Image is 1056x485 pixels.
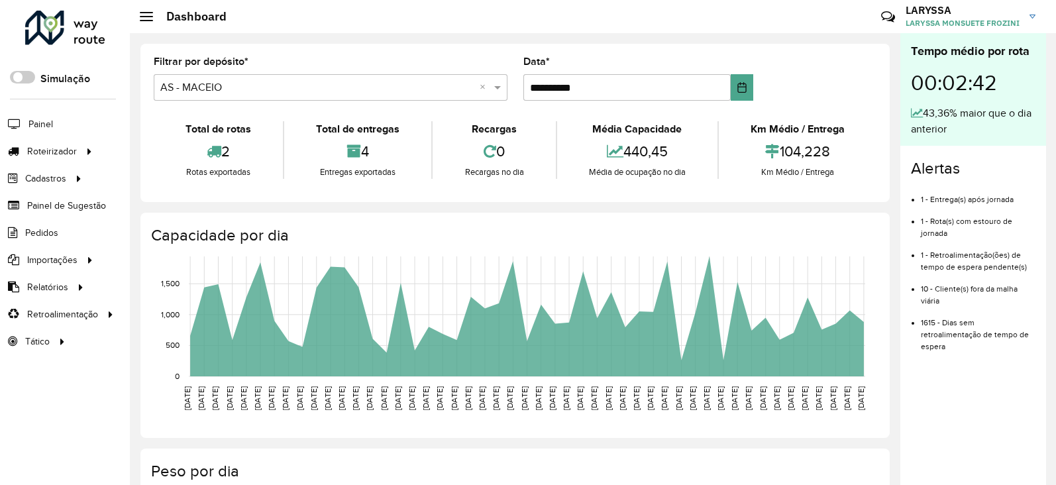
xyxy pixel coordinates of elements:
[25,335,50,349] span: Tático
[560,121,714,137] div: Média Capacidade
[253,386,262,410] text: [DATE]
[436,121,552,137] div: Recargas
[744,386,753,410] text: [DATE]
[786,386,795,410] text: [DATE]
[906,17,1020,29] span: LARYSSA MONSUETE FROZINI
[523,54,550,70] label: Data
[309,386,318,410] text: [DATE]
[27,144,77,158] span: Roteirizador
[380,386,388,410] text: [DATE]
[407,386,416,410] text: [DATE]
[436,166,552,179] div: Recargas no dia
[394,386,402,410] text: [DATE]
[435,386,444,410] text: [DATE]
[906,4,1020,17] h3: LARYSSA
[337,386,346,410] text: [DATE]
[40,71,90,87] label: Simulação
[921,184,1035,205] li: 1 - Entrega(s) após jornada
[436,137,552,166] div: 0
[921,307,1035,352] li: 1615 - Dias sem retroalimentação de tempo de espera
[590,386,598,410] text: [DATE]
[618,386,627,410] text: [DATE]
[225,386,234,410] text: [DATE]
[520,386,529,410] text: [DATE]
[197,386,205,410] text: [DATE]
[560,166,714,179] div: Média de ocupação no dia
[478,386,486,410] text: [DATE]
[281,386,290,410] text: [DATE]
[632,386,641,410] text: [DATE]
[239,386,248,410] text: [DATE]
[560,137,714,166] div: 440,45
[166,341,180,350] text: 500
[175,372,180,380] text: 0
[450,386,458,410] text: [DATE]
[25,172,66,186] span: Cadastros
[464,386,472,410] text: [DATE]
[814,386,823,410] text: [DATE]
[365,386,374,410] text: [DATE]
[660,386,668,410] text: [DATE]
[267,386,276,410] text: [DATE]
[674,386,683,410] text: [DATE]
[151,226,876,245] h4: Capacidade por dia
[759,386,767,410] text: [DATE]
[921,273,1035,307] li: 10 - Cliente(s) fora da malha viária
[211,386,219,410] text: [DATE]
[829,386,837,410] text: [DATE]
[604,386,613,410] text: [DATE]
[183,386,191,410] text: [DATE]
[480,80,491,95] span: Clear all
[288,121,428,137] div: Total de entregas
[688,386,697,410] text: [DATE]
[857,386,865,410] text: [DATE]
[28,117,53,131] span: Painel
[25,226,58,240] span: Pedidos
[157,166,280,179] div: Rotas exportadas
[295,386,304,410] text: [DATE]
[722,137,873,166] div: 104,228
[351,386,360,410] text: [DATE]
[702,386,711,410] text: [DATE]
[27,280,68,294] span: Relatórios
[800,386,809,410] text: [DATE]
[730,386,739,410] text: [DATE]
[492,386,500,410] text: [DATE]
[421,386,430,410] text: [DATE]
[562,386,570,410] text: [DATE]
[911,159,1035,178] h4: Alertas
[157,121,280,137] div: Total de rotas
[576,386,584,410] text: [DATE]
[874,3,902,31] a: Contato Rápido
[772,386,781,410] text: [DATE]
[154,54,248,70] label: Filtrar por depósito
[911,105,1035,137] div: 43,36% maior que o dia anterior
[921,205,1035,239] li: 1 - Rota(s) com estouro de jornada
[151,462,876,481] h4: Peso por dia
[505,386,514,410] text: [DATE]
[323,386,332,410] text: [DATE]
[548,386,556,410] text: [DATE]
[153,9,227,24] h2: Dashboard
[161,279,180,288] text: 1,500
[157,137,280,166] div: 2
[646,386,655,410] text: [DATE]
[911,42,1035,60] div: Tempo médio por rota
[288,137,428,166] div: 4
[161,310,180,319] text: 1,000
[534,386,543,410] text: [DATE]
[27,253,78,267] span: Importações
[722,166,873,179] div: Km Médio / Entrega
[288,166,428,179] div: Entregas exportadas
[731,74,753,101] button: Choose Date
[843,386,851,410] text: [DATE]
[911,60,1035,105] div: 00:02:42
[716,386,725,410] text: [DATE]
[722,121,873,137] div: Km Médio / Entrega
[27,307,98,321] span: Retroalimentação
[27,199,106,213] span: Painel de Sugestão
[921,239,1035,273] li: 1 - Retroalimentação(ões) de tempo de espera pendente(s)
